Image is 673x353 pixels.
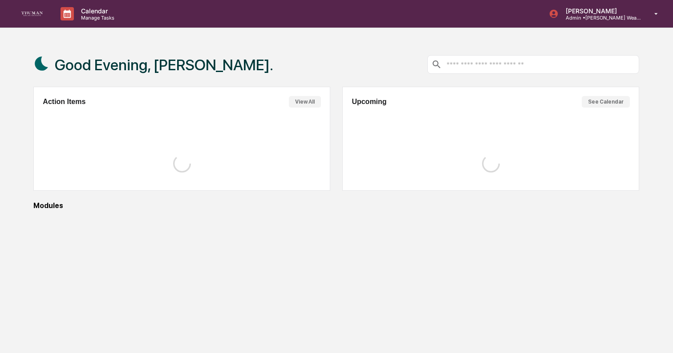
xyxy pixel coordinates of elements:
[289,96,321,108] button: View All
[33,201,639,210] div: Modules
[74,7,119,15] p: Calendar
[352,98,386,106] h2: Upcoming
[559,15,641,21] p: Admin • [PERSON_NAME] Wealth
[559,7,641,15] p: [PERSON_NAME]
[55,56,273,74] h1: Good Evening, [PERSON_NAME].
[43,98,85,106] h2: Action Items
[74,15,119,21] p: Manage Tasks
[582,96,630,108] button: See Calendar
[21,12,43,16] img: logo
